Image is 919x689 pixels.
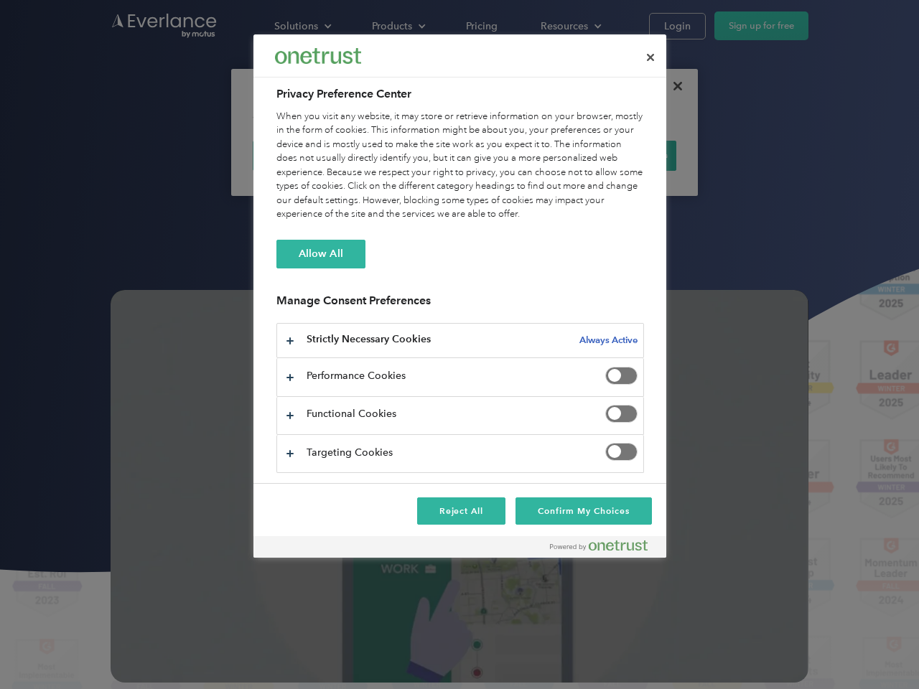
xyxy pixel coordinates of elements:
[106,85,178,116] input: Submit
[550,540,648,551] img: Powered by OneTrust Opens in a new Tab
[635,42,666,73] button: Close
[275,42,361,70] div: Everlance
[276,110,644,222] div: When you visit any website, it may store or retrieve information on your browser, mostly in the f...
[253,34,666,558] div: Privacy Preference Center
[417,497,506,525] button: Reject All
[276,85,644,103] h2: Privacy Preference Center
[276,294,644,316] h3: Manage Consent Preferences
[276,240,365,268] button: Allow All
[516,497,651,525] button: Confirm My Choices
[253,34,666,558] div: Preference center
[550,540,659,558] a: Powered by OneTrust Opens in a new Tab
[275,48,361,63] img: Everlance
